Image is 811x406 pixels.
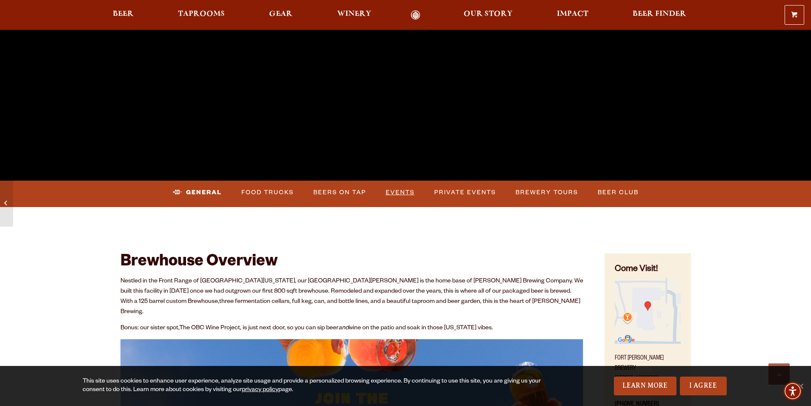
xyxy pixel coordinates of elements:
span: Beer [113,11,134,17]
span: Gear [269,11,292,17]
span: three fermentation cellars, full keg, can, and bottle lines, and a beautiful taproom and beer gar... [120,299,580,316]
a: Taprooms [172,10,230,20]
a: Winery [332,10,377,20]
a: Odell Home [400,10,432,20]
div: This site uses cookies to enhance user experience, analyze site usage and provide a personalized ... [83,377,544,394]
a: Beer Club [594,183,642,202]
a: Find on Google Maps (opens in a new window) [615,340,680,346]
div: Accessibility Menu [783,382,802,400]
a: Beer [107,10,139,20]
span: Our Story [464,11,513,17]
span: Beer Finder [633,11,686,17]
a: Learn More [614,377,676,395]
span: Taprooms [178,11,225,17]
a: Events [382,183,418,202]
span: Winery [337,11,371,17]
a: Food Trucks [238,183,297,202]
p: Bonus: our sister spot, , is just next door, so you can sip beer wine on the patio and soak in th... [120,323,584,334]
a: privacy policy [242,387,278,394]
a: Beers on Tap [310,183,370,202]
h2: Brewhouse Overview [120,253,584,272]
h4: Come Visit! [615,264,680,276]
a: Scroll to top [768,363,790,385]
a: Gear [264,10,298,20]
p: Fort [PERSON_NAME] Brewery [STREET_ADDRESS][PERSON_NAME] [615,348,680,394]
a: The OBC Wine Project [179,325,240,332]
a: Our Story [458,10,518,20]
a: General [169,183,225,202]
a: Beer Finder [627,10,692,20]
span: Impact [557,11,588,17]
a: Impact [551,10,594,20]
a: I Agree [680,377,727,395]
p: Nestled in the Front Range of [GEOGRAPHIC_DATA][US_STATE], our [GEOGRAPHIC_DATA][PERSON_NAME] is ... [120,276,584,317]
a: Private Events [431,183,499,202]
a: Brewery Tours [512,183,582,202]
img: Small thumbnail of location on map [615,278,680,343]
em: and [338,325,349,332]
